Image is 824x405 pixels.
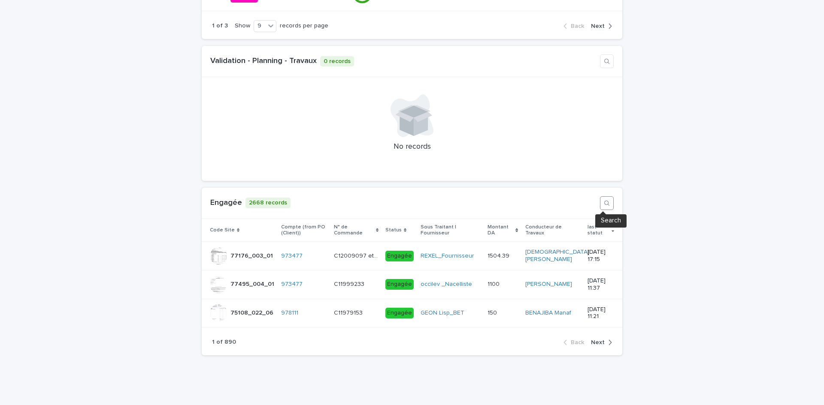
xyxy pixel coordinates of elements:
[245,198,291,208] p: 2668 records
[385,308,414,318] div: Engagée
[421,309,464,317] a: GEON Lisp_BET
[230,251,275,260] p: 77176_003_01
[588,306,614,321] p: [DATE] 11:21
[281,281,303,288] a: 973477
[207,142,617,152] p: No records
[334,251,380,260] p: C12009097 et C12007651
[488,308,499,317] p: 150
[210,225,235,235] p: Code Site
[588,339,612,346] button: Next
[385,279,414,290] div: Engagée
[230,308,275,317] p: 75108_022_06
[281,252,303,260] a: 973477
[525,249,589,263] a: [DEMOGRAPHIC_DATA][PERSON_NAME]
[525,222,581,238] p: Conducteur de Travaux
[563,22,588,30] button: Back
[281,309,298,317] a: 978111
[588,222,609,238] p: last-statut
[571,339,584,345] span: Back
[334,308,364,317] p: C11979153
[421,252,474,260] a: REXEL_Fournisseur
[202,242,622,270] tr: 77176_003_0177176_003_01 973477 C12009097 et C12007651C12009097 et C12007651 EngagéeREXEL_Fournis...
[421,222,481,238] p: Sous Traitant | Fournisseur
[254,21,265,30] div: 9
[235,22,250,30] p: Show
[591,23,605,29] span: Next
[591,339,605,345] span: Next
[488,251,511,260] p: 1504.39
[334,279,366,288] p: C11999233
[210,198,242,208] h1: Engagée
[385,251,414,261] div: Engagée
[571,23,584,29] span: Back
[334,222,374,238] p: N° de Commande
[588,22,612,30] button: Next
[488,222,513,238] p: Montant DA
[210,57,317,65] a: Validation - Planning - Travaux
[281,222,327,238] p: Compte (from PO (Client))
[588,249,614,263] p: [DATE] 17:15
[525,281,572,288] a: [PERSON_NAME]
[212,339,236,346] p: 1 of 890
[385,225,402,235] p: Status
[525,309,571,317] a: BENAJIBA Manaf
[563,339,588,346] button: Back
[588,277,614,292] p: [DATE] 11:37
[212,22,228,30] p: 1 of 3
[421,281,472,288] a: occilev _Nacelliste
[280,22,328,30] p: records per page
[488,279,501,288] p: 1100
[230,279,276,288] p: 77495_004_01
[320,56,354,67] p: 0 records
[202,299,622,327] tr: 75108_022_0675108_022_06 978111 C11979153C11979153 EngagéeGEON Lisp_BET 150150 BENAJIBA Manaf [DA...
[202,270,622,299] tr: 77495_004_0177495_004_01 973477 C11999233C11999233 Engagéeoccilev _Nacelliste 11001100 [PERSON_NA...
